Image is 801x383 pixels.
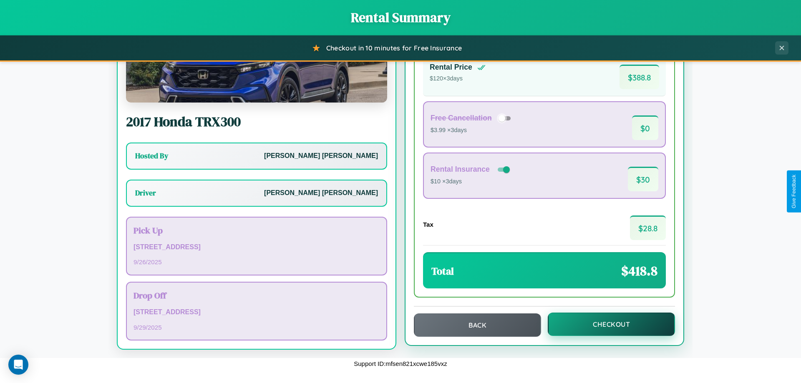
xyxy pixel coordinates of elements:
p: $10 × 3 days [431,176,511,187]
h2: 2017 Honda TRX300 [126,113,387,131]
p: [STREET_ADDRESS] [133,241,380,253]
span: Checkout in 10 minutes for Free Insurance [326,44,462,52]
h3: Driver [135,188,156,198]
h4: Rental Price [430,63,472,72]
h3: Pick Up [133,224,380,236]
h4: Free Cancellation [431,114,492,123]
p: [STREET_ADDRESS] [133,306,380,318]
button: Checkout [548,313,675,336]
h3: Total [431,264,454,278]
span: $ 388.8 [620,65,659,89]
p: Support ID: mfsen821xcwe185vxz [354,358,447,369]
h3: Hosted By [135,151,168,161]
h3: Drop Off [133,289,380,301]
span: $ 418.8 [621,262,657,280]
h1: Rental Summary [8,8,793,27]
p: 9 / 26 / 2025 [133,256,380,268]
p: 9 / 29 / 2025 [133,322,380,333]
span: $ 0 [632,115,658,140]
p: $3.99 × 3 days [431,125,514,136]
div: Give Feedback [791,175,797,208]
p: $ 120 × 3 days [430,73,486,84]
button: Back [414,313,541,337]
span: $ 30 [628,167,658,191]
span: $ 28.8 [630,215,666,240]
p: [PERSON_NAME] [PERSON_NAME] [264,150,378,162]
h4: Rental Insurance [431,165,490,174]
h4: Tax [423,221,433,228]
div: Open Intercom Messenger [8,355,28,375]
p: [PERSON_NAME] [PERSON_NAME] [264,187,378,199]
